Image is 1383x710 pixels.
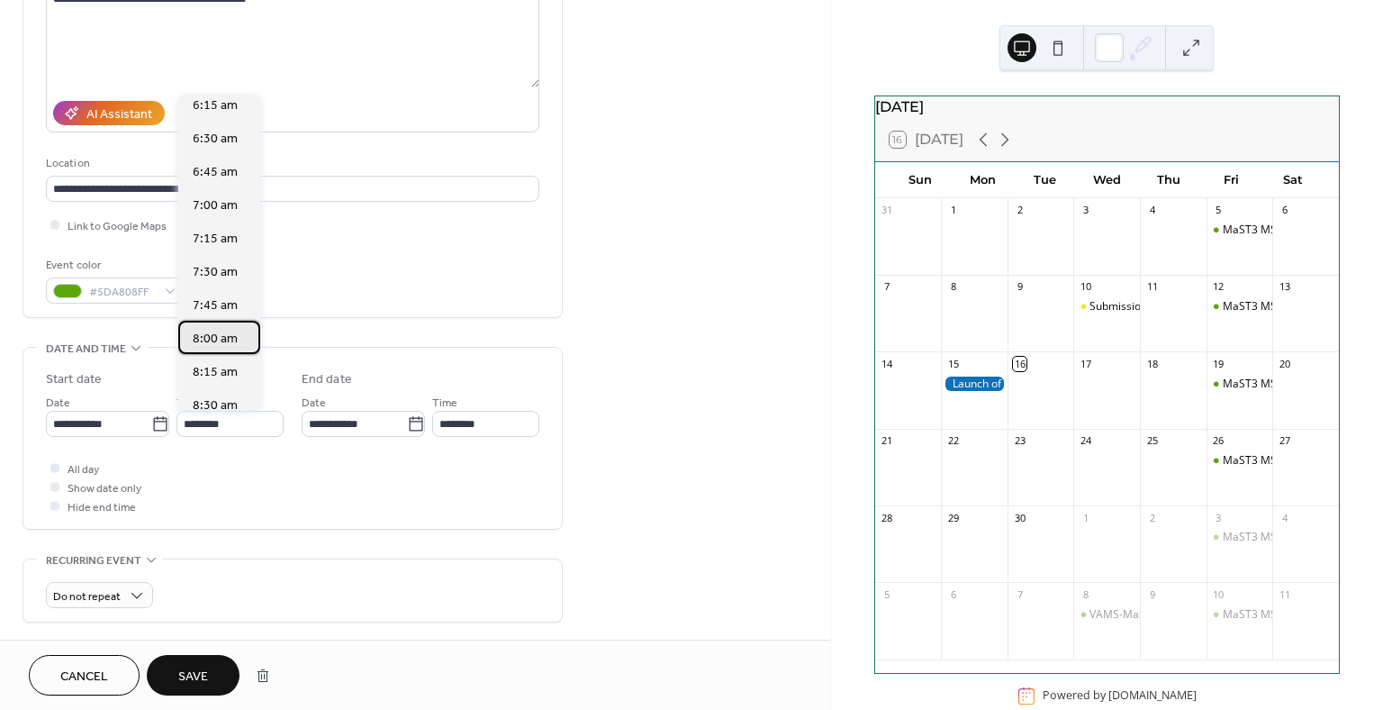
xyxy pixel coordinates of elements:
div: MaST3 MS Workshop Series - Modern MS for Biological and Environmental Research [1207,223,1273,238]
div: AI Assistant [86,105,152,124]
div: 31 [881,204,894,217]
div: 12 [1212,280,1225,294]
span: Link to Google Maps [68,217,167,236]
div: VAMS-MaST3 workshop on PPI analysis [1089,607,1286,623]
div: 9 [1013,280,1026,294]
div: MaST3 MS Workshop Series - Modern MS for Biological and Environmental Research [1207,453,1273,469]
div: 2 [1013,204,1026,217]
div: 19 [1212,357,1225,370]
div: 29 [946,511,960,524]
span: Date [302,394,326,413]
div: 14 [881,357,894,370]
div: 1 [946,204,960,217]
div: Fri [1200,162,1262,198]
div: Tue [1014,162,1076,198]
span: 6:45 am [193,162,238,181]
div: VAMS-MaST3 workshop on PPI analysis [1073,607,1140,623]
div: 9 [1145,587,1159,601]
div: 3 [1212,511,1225,524]
div: 11 [1145,280,1159,294]
div: 2 [1145,511,1159,524]
div: 7 [1013,587,1026,601]
div: MaST3 MS Workshop Series - Modern MS for Biological and Environmental Research [1207,530,1273,545]
div: End date [302,370,352,389]
span: Date and time [46,340,126,359]
a: [DOMAIN_NAME] [1108,688,1197,704]
div: MaST3 MS Workshop Series - Modern MS for Biological and Environmental Research [1207,607,1273,623]
div: 6 [946,587,960,601]
span: Date [46,394,70,413]
div: 10 [1079,280,1092,294]
div: 3 [1079,204,1092,217]
div: Sun [890,162,952,198]
div: 20 [1278,357,1291,370]
div: Sat [1262,162,1324,198]
span: 6:15 am [193,96,238,114]
span: 7:45 am [193,296,238,314]
div: Wed [1076,162,1138,198]
span: 7:30 am [193,262,238,281]
div: MaST3 MS Workshop Series - Modern MS for Biological and Environmental Research [1207,377,1273,392]
div: Start date [46,370,102,389]
div: Thu [1138,162,1200,198]
button: Save [147,655,240,696]
span: 8:00 am [193,329,238,348]
span: Time [432,394,457,413]
div: 5 [1212,204,1225,217]
div: 8 [946,280,960,294]
span: 6:30 am [193,129,238,148]
div: 26 [1212,434,1225,448]
div: Mon [952,162,1014,198]
span: Show date only [68,479,141,498]
span: 7:15 am [193,229,238,248]
div: 22 [946,434,960,448]
span: Time [176,394,202,413]
span: 8:30 am [193,396,238,414]
div: 23 [1013,434,1026,448]
div: 10 [1212,587,1225,601]
div: 27 [1278,434,1291,448]
div: 28 [881,511,894,524]
div: MaST3 MS Workshop Series - Modern MS for Biological and Environmental Research [1207,299,1273,314]
div: 4 [1278,511,1291,524]
div: 4 [1145,204,1159,217]
span: Save [178,668,208,687]
div: 17 [1079,357,1092,370]
div: 6 [1278,204,1291,217]
div: Submission deadline of the MaST3 Accelerated Phase 2 application [1073,299,1140,314]
span: Cancel [60,668,108,687]
button: AI Assistant [53,101,165,125]
span: Recurring event [46,551,141,570]
div: Launch of Mast3 Website [941,377,1008,392]
span: 7:00 am [193,196,238,214]
span: #5DA808FF [89,283,156,302]
div: 1 [1079,511,1092,524]
div: 15 [946,357,960,370]
div: 18 [1145,357,1159,370]
div: 13 [1278,280,1291,294]
div: 11 [1278,587,1291,601]
span: Hide end time [68,498,136,517]
div: 7 [881,280,894,294]
div: Event color [46,256,181,275]
span: Do not repeat [53,587,121,607]
div: 16 [1013,357,1026,370]
div: [DATE] [875,96,1339,118]
button: Cancel [29,655,140,696]
div: Location [46,154,536,173]
div: Powered by [1043,688,1197,704]
span: 8:15 am [193,362,238,381]
div: 5 [881,587,894,601]
div: 21 [881,434,894,448]
div: 25 [1145,434,1159,448]
div: 8 [1079,587,1092,601]
div: 24 [1079,434,1092,448]
span: All day [68,460,99,479]
div: 30 [1013,511,1026,524]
